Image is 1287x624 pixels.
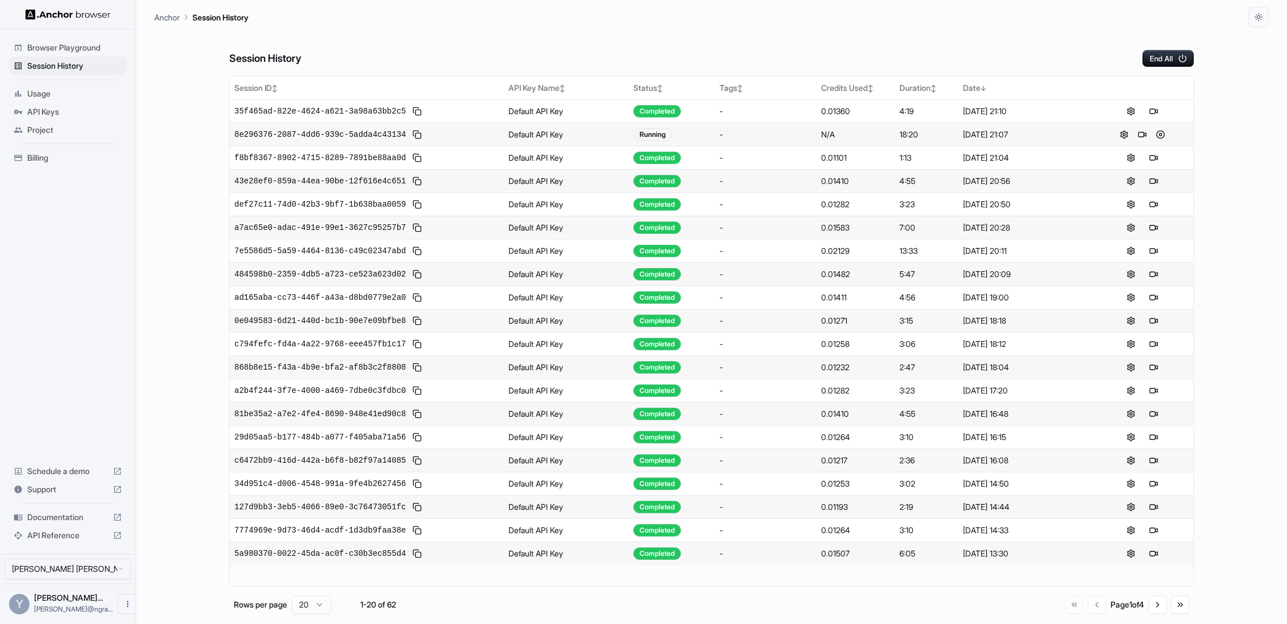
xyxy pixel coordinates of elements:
div: [DATE] 14:44 [963,501,1087,513]
div: Completed [633,501,681,513]
div: Completed [633,524,681,537]
div: Usage [9,85,127,103]
div: Duration [899,82,954,94]
div: 0.01410 [821,175,890,187]
div: Project [9,121,127,139]
div: Completed [633,198,681,211]
div: 4:56 [899,292,954,303]
td: Default API Key [504,239,629,262]
div: [DATE] 17:20 [963,385,1087,396]
div: - [720,548,812,559]
div: API Reference [9,526,127,545]
td: Default API Key [504,542,629,565]
div: 0.01360 [821,106,890,117]
h6: Session History [229,51,301,67]
span: 7774969e-9d73-46d4-acdf-1d3db9faa38e [234,525,406,536]
span: 43e28ef0-859a-44ea-90be-12f616e4c651 [234,175,406,187]
div: 0.01410 [821,408,890,420]
div: - [720,245,812,257]
div: - [720,455,812,466]
div: 4:55 [899,175,954,187]
span: yashwanth@ngram.com [34,605,113,613]
div: - [720,129,812,140]
td: Default API Key [504,355,629,379]
div: 0.01507 [821,548,890,559]
div: Completed [633,361,681,374]
div: - [720,106,812,117]
div: 4:55 [899,408,954,420]
div: 3:23 [899,385,954,396]
div: [DATE] 16:15 [963,432,1087,443]
div: 0.01101 [821,152,890,164]
span: Schedule a demo [27,466,108,477]
td: Default API Key [504,146,629,169]
div: [DATE] 16:08 [963,455,1087,466]
div: Completed [633,431,681,443]
span: 127d9bb3-3eb5-4066-89e0-3c76473051fc [234,501,406,513]
div: Completed [633,478,681,490]
div: 0.01217 [821,455,890,466]
div: Completed [633,105,681,118]
div: Completed [633,384,681,397]
div: 0.01411 [821,292,890,303]
div: [DATE] 21:10 [963,106,1087,117]
span: Billing [27,152,122,164]
div: Schedule a demo [9,462,127,480]
div: Completed [633,221,681,234]
div: - [720,408,812,420]
div: 6:05 [899,548,954,559]
span: ↕ [931,84,936,93]
span: Session History [27,60,122,72]
div: - [720,175,812,187]
td: Default API Key [504,495,629,518]
td: Default API Key [504,309,629,332]
td: Default API Key [504,262,629,286]
div: 3:23 [899,199,954,210]
div: API Key Name [508,82,625,94]
div: Completed [633,315,681,327]
div: Completed [633,291,681,304]
td: Default API Key [504,402,629,425]
td: Default API Key [504,518,629,542]
td: Default API Key [504,216,629,239]
div: Completed [633,408,681,420]
div: [DATE] 14:50 [963,478,1087,489]
div: [DATE] 13:30 [963,548,1087,559]
td: Default API Key [504,449,629,472]
span: ↓ [981,84,986,93]
div: Running [633,128,672,141]
span: Browser Playground [27,42,122,53]
div: [DATE] 21:07 [963,129,1087,140]
div: 13:33 [899,245,954,257]
div: 3:15 [899,315,954,326]
div: Completed [633,268,681,280]
td: Default API Key [504,332,629,355]
span: def27c11-74d0-42b3-9bf7-1b638baa0059 [234,199,406,210]
div: 3:06 [899,338,954,350]
span: 0e049583-6d21-440d-bc1b-90e7e09bfbe8 [234,315,406,326]
span: 29d05aa5-b177-484b-a077-f405aba71a56 [234,432,406,443]
div: - [720,432,812,443]
span: 35f465ad-822e-4624-a621-3a98a63bb2c5 [234,106,406,117]
div: [DATE] 20:11 [963,245,1087,257]
span: f8bf8367-8902-4715-8289-7891be88aa0d [234,152,406,164]
span: Documentation [27,512,108,523]
div: - [720,292,812,303]
div: 0.01282 [821,385,890,396]
p: Rows per page [234,599,287,610]
div: [DATE] 16:48 [963,408,1087,420]
div: [DATE] 21:04 [963,152,1087,164]
div: N/A [821,129,890,140]
div: - [720,152,812,164]
div: Completed [633,338,681,350]
nav: breadcrumb [154,11,249,23]
div: - [720,501,812,513]
div: Completed [633,454,681,467]
div: Completed [633,175,681,187]
div: - [720,385,812,396]
div: - [720,199,812,210]
div: Billing [9,149,127,167]
div: 0.01264 [821,525,890,536]
div: - [720,338,812,350]
div: [DATE] 18:12 [963,338,1087,350]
